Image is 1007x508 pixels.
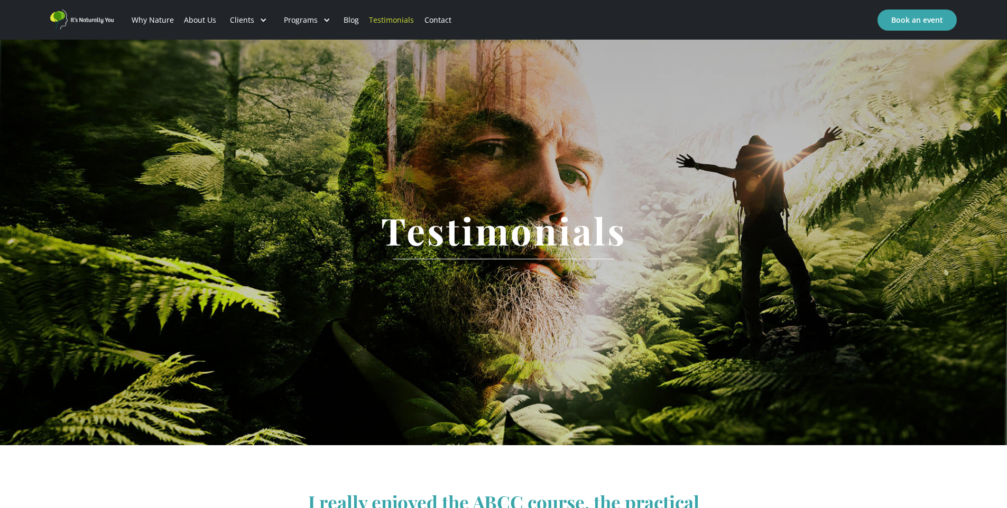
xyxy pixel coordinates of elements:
a: About Us [179,2,221,38]
a: Blog [339,2,364,38]
div: Programs [275,2,339,38]
a: Why Nature [126,2,179,38]
h1: Testimonials [365,210,642,251]
a: Book an event [877,10,957,31]
a: home [50,10,114,30]
a: Contact [419,2,456,38]
div: Programs [284,15,318,25]
div: Clients [221,2,275,38]
div: Clients [230,15,254,25]
a: Testimonials [364,2,419,38]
